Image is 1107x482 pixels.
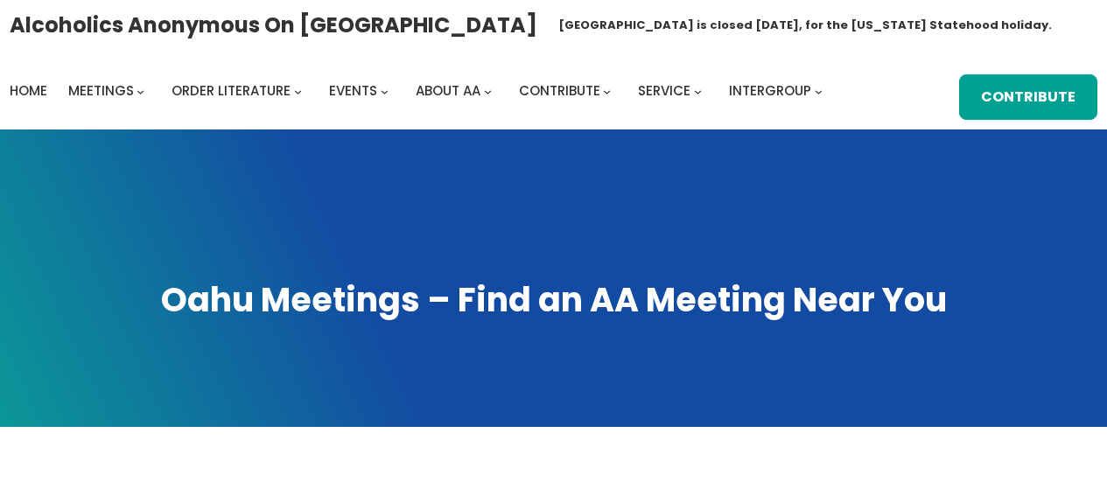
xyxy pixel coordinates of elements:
[10,79,47,103] a: Home
[381,87,389,94] button: Events submenu
[18,277,1089,323] h1: Oahu Meetings – Find an AA Meeting Near You
[729,81,811,100] span: Intergroup
[329,79,377,103] a: Events
[416,79,480,103] a: About AA
[329,81,377,100] span: Events
[68,79,134,103] a: Meetings
[815,87,823,94] button: Intergroup submenu
[10,81,47,100] span: Home
[416,81,480,100] span: About AA
[10,79,829,103] nav: Intergroup
[558,17,1052,34] h1: [GEOGRAPHIC_DATA] is closed [DATE], for the [US_STATE] Statehood holiday.
[68,81,134,100] span: Meetings
[603,87,611,94] button: Contribute submenu
[10,6,537,44] a: Alcoholics Anonymous on [GEOGRAPHIC_DATA]
[294,87,302,94] button: Order Literature submenu
[959,74,1097,120] a: Contribute
[729,79,811,103] a: Intergroup
[137,87,144,94] button: Meetings submenu
[172,81,291,100] span: Order Literature
[519,81,600,100] span: Contribute
[484,87,492,94] button: About AA submenu
[638,81,690,100] span: Service
[638,79,690,103] a: Service
[519,79,600,103] a: Contribute
[694,87,702,94] button: Service submenu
